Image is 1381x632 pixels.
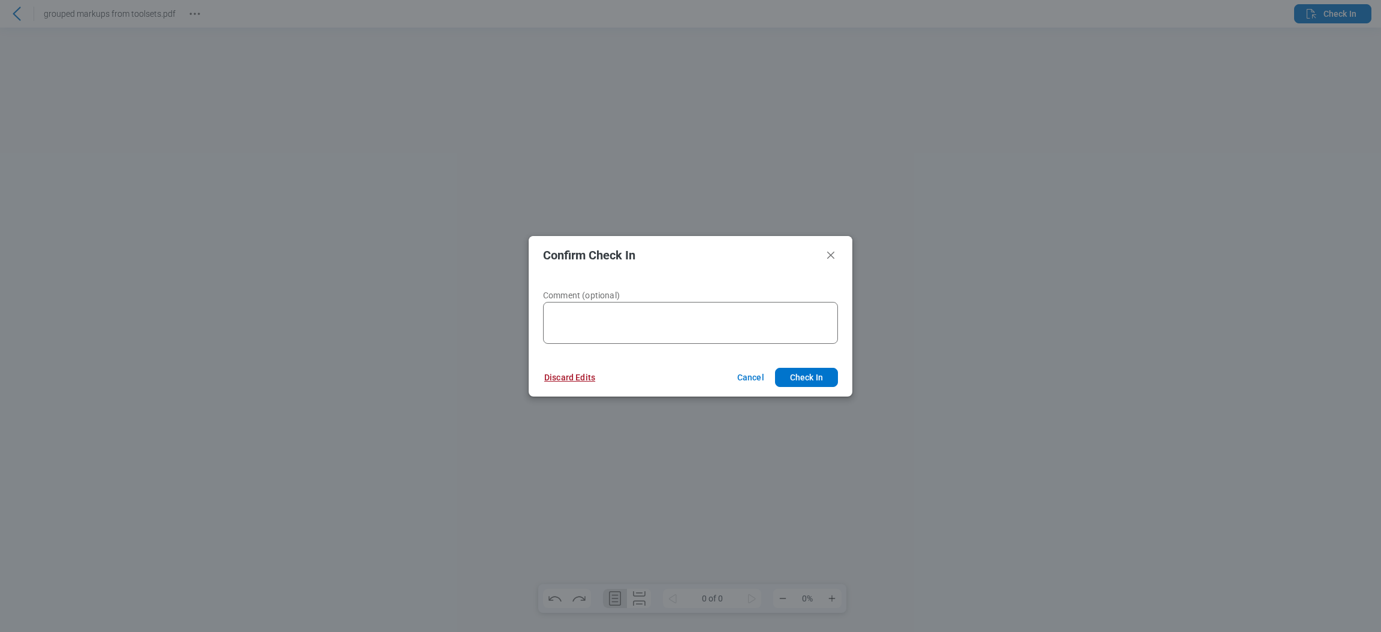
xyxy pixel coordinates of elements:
button: Check In [775,368,838,387]
button: Close [824,248,838,262]
span: Comment (optional) [543,291,620,300]
h2: Confirm Check In [543,249,819,262]
button: Cancel [723,368,775,387]
button: Discard Edits [530,368,610,387]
